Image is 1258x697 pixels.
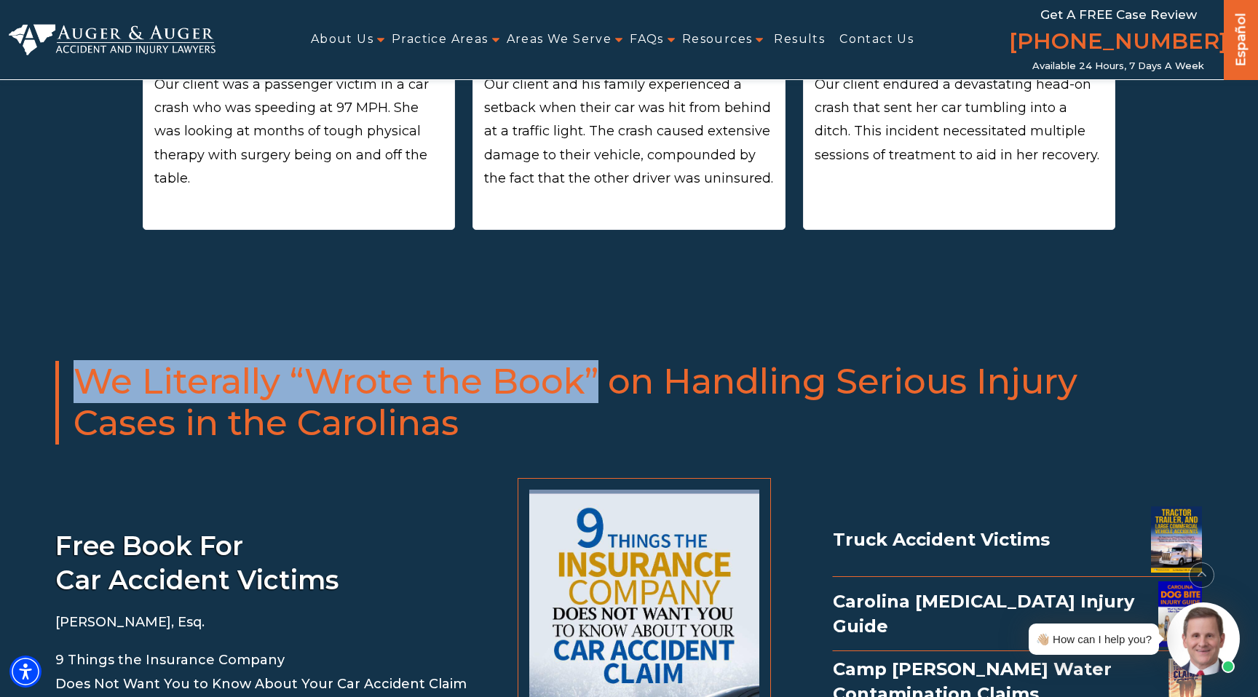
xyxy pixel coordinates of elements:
a: Truck Accident VictimsTruck Accident Ebook [833,506,1202,573]
img: Truck Accident Ebook [1151,506,1202,573]
a: Contact Us [839,23,914,56]
span: Get a FREE Case Review [1040,7,1197,22]
div: Carolina [MEDICAL_DATA] Injury Guide [833,581,1202,647]
div: Accessibility Menu [9,656,41,688]
img: Dog Bite Injury Guide Ebook [1158,581,1202,647]
a: Practice Areas [392,23,488,56]
div: 👋🏼 How can I help you? [1036,629,1152,649]
p: Our client and his family experienced a setback when their car was hit from behind at a traffic l... [484,73,773,191]
a: Carolina [MEDICAL_DATA] Injury GuideDog Bite Injury Guide Ebook [833,581,1202,647]
a: About Us [311,23,373,56]
a: Results [774,23,825,56]
a: Resources [682,23,753,56]
div: Truck Accident Victims [833,506,1202,573]
p: 9 Things the Insurance Company Does Not Want You to Know About Your Car Accident Claim [55,648,467,696]
img: Auger & Auger Accident and Injury Lawyers Logo [9,24,215,55]
p: Our client endured a devastating head-on crash that sent her car tumbling into a ditch. This inci... [815,73,1104,167]
span: We Literally “Wrote the Book” on Handling Serious Injury [74,361,1203,403]
a: [PHONE_NUMBER] [1009,25,1227,60]
p: Our client was a passenger victim in a car crash who was speeding at 97 MPH. She was looking at m... [154,73,443,191]
span: Available 24 Hours, 7 Days a Week [1032,60,1204,72]
p: [PERSON_NAME], Esq. [55,610,467,634]
span: Cases in the Carolinas [74,402,1203,445]
a: FAQs [630,23,664,56]
a: Areas We Serve [507,23,612,56]
button: scroll to up [1189,562,1214,588]
span: Free book for car accident victims [55,530,339,596]
img: Intaker widget Avatar [1167,602,1240,675]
